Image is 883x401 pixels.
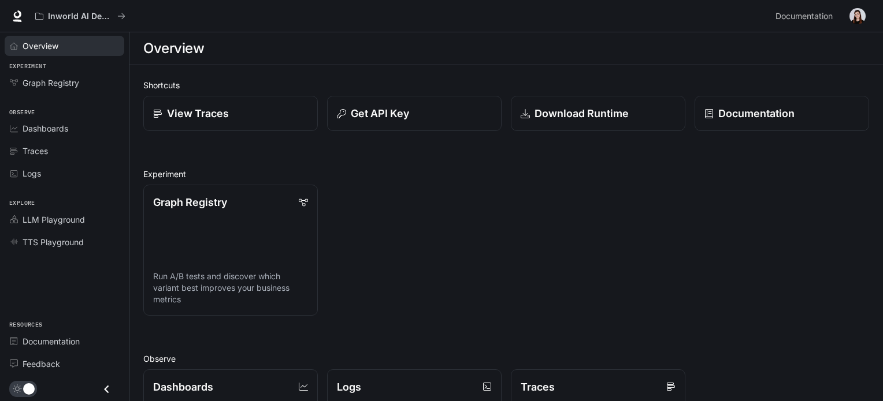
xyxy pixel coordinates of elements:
[849,8,866,24] img: User avatar
[846,5,869,28] button: User avatar
[5,163,124,183] a: Logs
[143,353,869,365] h2: Observe
[351,106,409,121] p: Get API Key
[5,36,124,56] a: Overview
[5,354,124,374] a: Feedback
[23,358,60,370] span: Feedback
[511,96,685,131] a: Download Runtime
[23,236,84,248] span: TTS Playground
[48,12,113,21] p: Inworld AI Demos
[30,5,131,28] button: All workspaces
[23,167,41,179] span: Logs
[5,209,124,230] a: LLM Playground
[5,331,124,351] a: Documentation
[23,145,48,157] span: Traces
[5,118,124,138] a: Dashboards
[153,379,213,395] p: Dashboards
[521,379,555,395] p: Traces
[23,335,80,347] span: Documentation
[167,106,229,121] p: View Traces
[695,96,869,131] a: Documentation
[327,96,502,131] button: Get API Key
[337,379,361,395] p: Logs
[153,271,308,305] p: Run A/B tests and discover which variant best improves your business metrics
[143,96,318,131] a: View Traces
[776,9,833,24] span: Documentation
[143,168,869,180] h2: Experiment
[153,194,227,210] p: Graph Registry
[143,79,869,91] h2: Shortcuts
[23,213,85,226] span: LLM Playground
[143,185,318,316] a: Graph RegistryRun A/B tests and discover which variant best improves your business metrics
[5,232,124,252] a: TTS Playground
[535,106,629,121] p: Download Runtime
[5,73,124,93] a: Graph Registry
[23,122,68,134] span: Dashboards
[5,141,124,161] a: Traces
[143,37,204,60] h1: Overview
[94,377,120,401] button: Close drawer
[718,106,795,121] p: Documentation
[23,40,58,52] span: Overview
[23,382,35,395] span: Dark mode toggle
[23,77,79,89] span: Graph Registry
[771,5,841,28] a: Documentation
